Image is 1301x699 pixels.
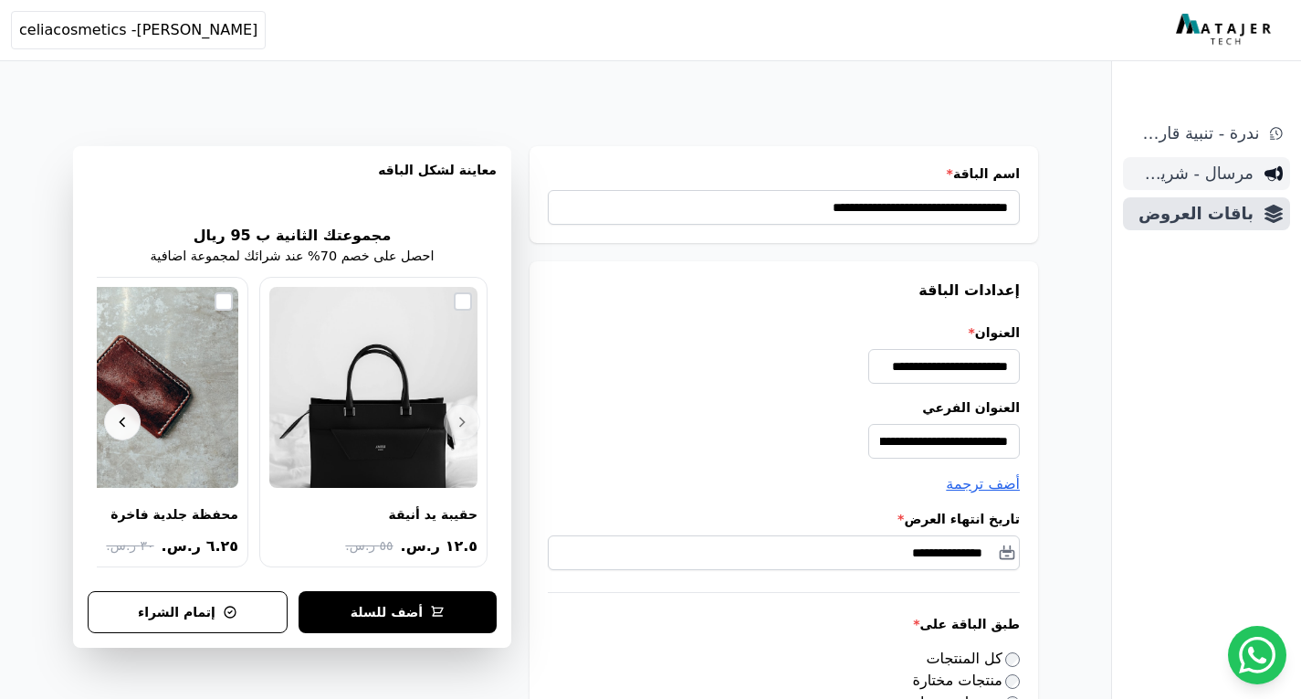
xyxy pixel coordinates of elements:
[401,535,477,557] span: ١٢.٥ ر.س.
[548,510,1020,528] label: تاريخ انتهاء العرض
[548,323,1020,342] label: العنوان
[194,225,392,247] h2: مجموعتك الثانية ب 95 ريال
[11,11,266,49] button: celiacosmetics -[PERSON_NAME]
[1130,121,1259,146] span: ندرة - تنبية قارب علي النفاذ
[927,650,1021,667] label: كل المنتجات
[1005,674,1020,689] input: منتجات مختارة
[444,404,480,440] button: Previous
[548,280,1020,302] h3: إعدادات الباقة
[548,398,1020,417] label: العنوان الفرعي
[110,506,238,523] div: محفظة جلدية فاخرة
[30,287,238,488] img: محفظة جلدية فاخرة
[345,536,393,556] span: ٥٥ ر.س.
[1130,201,1254,227] span: باقات العروض
[106,536,153,556] span: ٣٠ ر.س.
[548,164,1020,183] label: اسم الباقة
[88,161,497,201] h3: معاينة لشكل الباقه
[913,672,1020,689] label: منتجات مختارة
[162,535,238,557] span: ٦.٢٥ ر.س.
[88,591,288,633] button: إتمام الشراء
[946,475,1020,492] span: أضف ترجمة
[548,615,1020,633] label: طبق الباقة على
[1005,652,1020,667] input: كل المنتجات
[104,404,141,440] button: Next
[388,506,477,523] div: حقيبة يد أنيقة
[19,19,257,41] span: celiacosmetics -[PERSON_NAME]
[299,591,497,633] button: أضف للسلة
[269,287,477,488] img: حقيبة يد أنيقة
[151,247,435,267] p: احصل على خصم 70% عند شرائك لمجموعة اضافية
[946,473,1020,495] button: أضف ترجمة
[1130,161,1254,186] span: مرسال - شريط دعاية
[1176,14,1275,47] img: MatajerTech Logo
